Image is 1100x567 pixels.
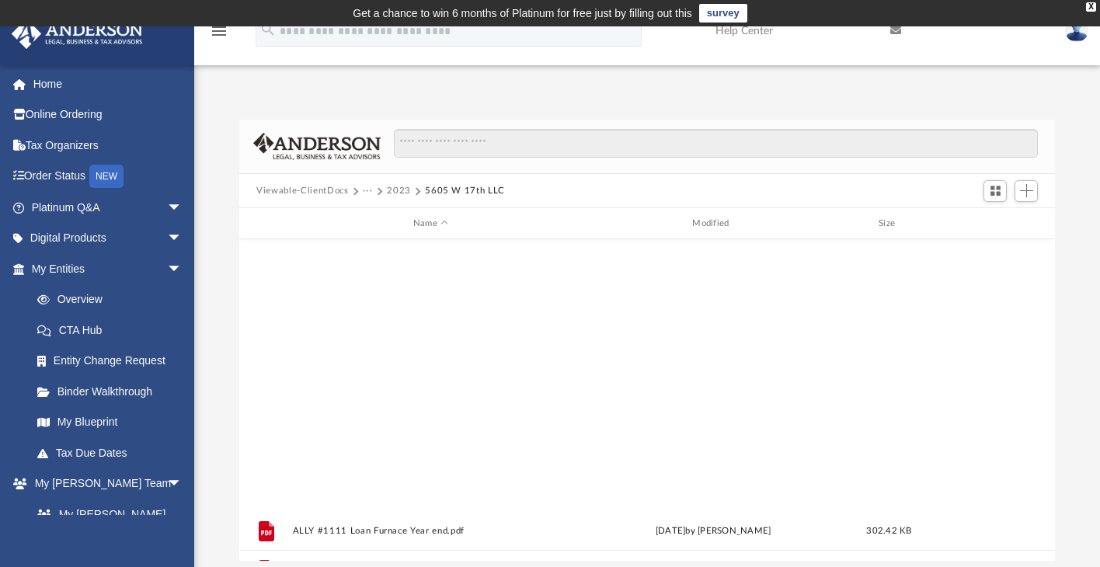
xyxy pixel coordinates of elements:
[11,99,206,130] a: Online Ordering
[928,217,1036,231] div: id
[576,524,851,538] div: [DATE] by [PERSON_NAME]
[210,22,228,40] i: menu
[867,527,912,535] span: 302.42 KB
[858,217,921,231] div: Size
[239,239,1054,561] div: grid
[11,223,206,254] a: Digital Productsarrow_drop_down
[575,217,851,231] div: Modified
[246,217,285,231] div: id
[22,376,206,407] a: Binder Walkthrough
[22,499,190,548] a: My [PERSON_NAME] Team
[292,217,569,231] div: Name
[167,192,198,224] span: arrow_drop_down
[22,407,198,438] a: My Blueprint
[22,284,206,315] a: Overview
[259,21,277,38] i: search
[1065,19,1088,42] img: User Pic
[363,184,373,198] button: ···
[353,4,692,23] div: Get a chance to win 6 months of Platinum for free just by filling out this
[11,253,206,284] a: My Entitiesarrow_drop_down
[1015,180,1038,202] button: Add
[293,526,569,536] button: ALLY #1111 Loan Furnace Year end.pdf
[425,184,505,198] button: 5605 W 17th LLC
[167,253,198,285] span: arrow_drop_down
[256,184,348,198] button: Viewable-ClientDocs
[394,129,1038,158] input: Search files and folders
[22,315,206,346] a: CTA Hub
[89,165,124,188] div: NEW
[11,192,206,223] a: Platinum Q&Aarrow_drop_down
[11,161,206,193] a: Order StatusNEW
[387,184,411,198] button: 2023
[7,19,148,49] img: Anderson Advisors Platinum Portal
[983,180,1007,202] button: Switch to Grid View
[11,130,206,161] a: Tax Organizers
[11,68,206,99] a: Home
[22,437,206,468] a: Tax Due Dates
[699,4,747,23] a: survey
[167,223,198,255] span: arrow_drop_down
[210,30,228,40] a: menu
[22,346,206,377] a: Entity Change Request
[11,468,198,499] a: My [PERSON_NAME] Teamarrow_drop_down
[1086,2,1096,12] div: close
[167,468,198,500] span: arrow_drop_down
